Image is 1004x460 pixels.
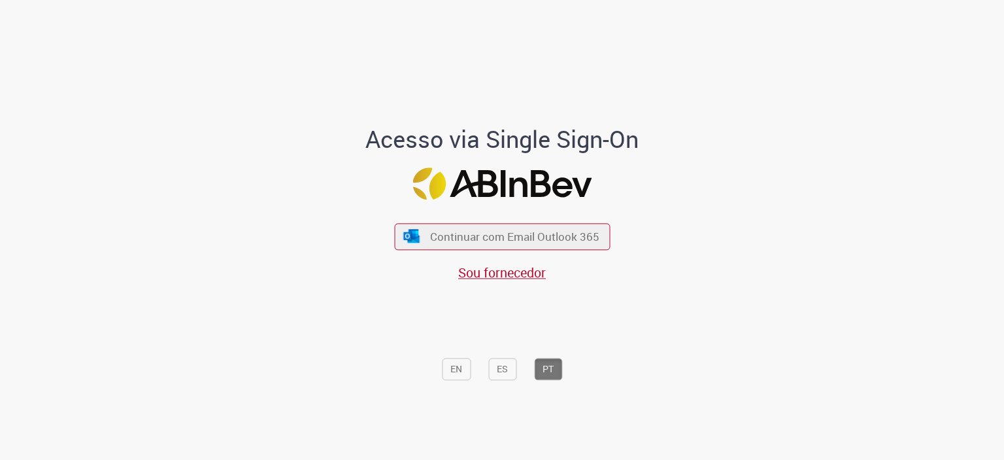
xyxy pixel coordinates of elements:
[430,229,599,244] span: Continuar com Email Outlook 365
[321,126,684,152] h1: Acesso via Single Sign-On
[534,359,562,381] button: PT
[442,359,471,381] button: EN
[458,264,546,281] a: Sou fornecedor
[488,359,516,381] button: ES
[394,223,610,250] button: ícone Azure/Microsoft 360 Continuar com Email Outlook 365
[412,168,592,200] img: Logo ABInBev
[403,229,421,243] img: ícone Azure/Microsoft 360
